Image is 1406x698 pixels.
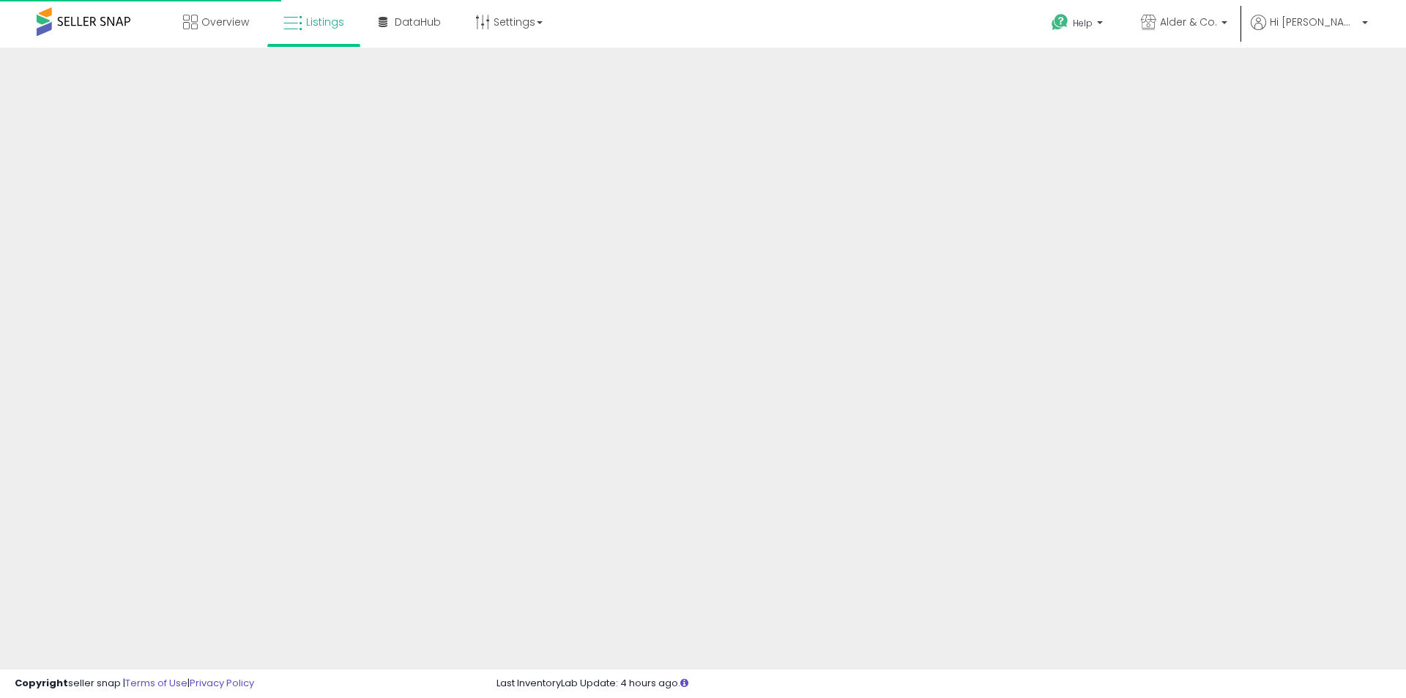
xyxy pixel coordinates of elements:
[1251,15,1368,48] a: Hi [PERSON_NAME]
[201,15,249,29] span: Overview
[1160,15,1217,29] span: Alder & Co.
[1270,15,1358,29] span: Hi [PERSON_NAME]
[1051,13,1069,31] i: Get Help
[306,15,344,29] span: Listings
[395,15,441,29] span: DataHub
[1040,2,1117,48] a: Help
[1073,17,1093,29] span: Help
